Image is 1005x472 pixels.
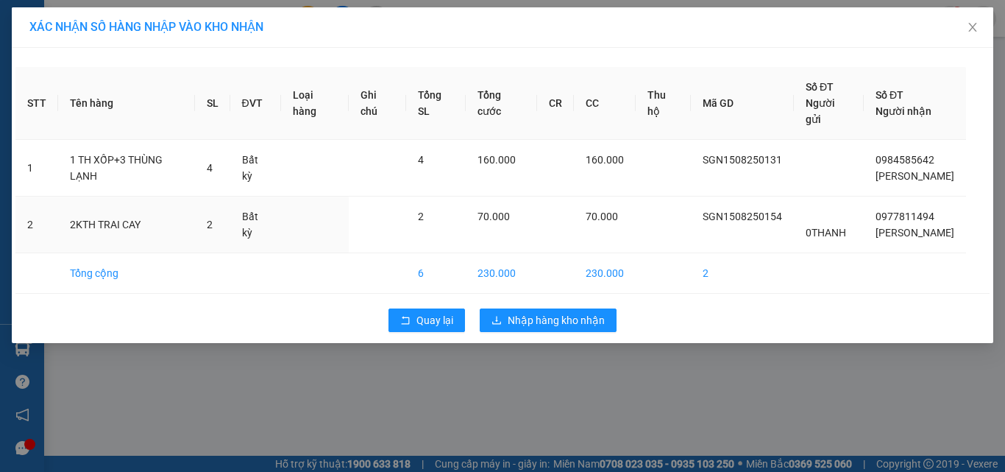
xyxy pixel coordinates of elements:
span: 0977811494 [876,211,934,222]
td: Bất kỳ [230,197,282,253]
td: 230.000 [466,253,537,294]
span: [PERSON_NAME] [876,170,954,182]
span: Nhận: [96,14,131,29]
td: Tổng cộng [58,253,195,294]
span: 160.000 [586,154,624,166]
button: rollbackQuay lại [388,309,465,332]
span: Quay lại [416,312,453,328]
span: XÁC NHẬN SỐ HÀNG NHẬP VÀO KHO NHẬN [29,20,263,34]
span: 70.000 [586,211,618,222]
th: Ghi chú [349,67,405,140]
td: 1 [15,140,58,197]
td: 230.000 [574,253,636,294]
span: Người gửi [806,97,835,125]
span: [PERSON_NAME] [876,227,954,239]
th: Loại hàng [281,67,349,140]
th: Thu hộ [636,67,691,140]
th: Tổng cước [466,67,537,140]
span: Nhập hàng kho nhận [508,312,605,328]
span: SGN1508250131 [703,154,782,166]
span: rollback [400,315,411,327]
span: Người nhận [876,105,931,117]
span: SGN1508250154 [703,211,782,222]
th: CC [574,67,636,140]
span: download [491,315,502,327]
button: Close [952,7,993,49]
div: Trà Vinh [96,13,214,30]
td: 2 [15,197,58,253]
div: HUỆ [13,30,85,48]
div: Tên hàng: THX ( : 1 ) [13,107,214,125]
th: ĐVT [230,67,282,140]
span: 160.000 [477,154,516,166]
div: 0944926027 [96,48,214,68]
span: 4 [418,154,424,166]
th: SL [195,67,230,140]
td: 2KTH TRAI CAY [58,197,195,253]
span: close [967,21,979,33]
div: 30.000 [93,77,216,98]
th: Tổng SL [406,67,466,140]
th: Tên hàng [58,67,195,140]
span: CC : [93,81,114,96]
span: 70.000 [477,211,510,222]
td: Bất kỳ [230,140,282,197]
span: Số ĐT [806,81,834,93]
button: downloadNhập hàng kho nhận [480,309,617,332]
span: SL [130,105,150,126]
th: STT [15,67,58,140]
span: 2 [207,219,213,230]
th: CR [537,67,574,140]
span: Gửi: [13,14,35,29]
span: 0THANH [806,227,846,239]
div: TRƯƠNG [96,30,214,48]
td: 6 [406,253,466,294]
span: 0984585642 [876,154,934,166]
span: Số ĐT [876,89,903,101]
td: 1 TH XỐP+3 THÙNG LẠNH [58,140,195,197]
th: Mã GD [691,67,794,140]
span: 4 [207,162,213,174]
div: Trà Cú [13,13,85,30]
td: 2 [691,253,794,294]
span: 2 [418,211,424,222]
